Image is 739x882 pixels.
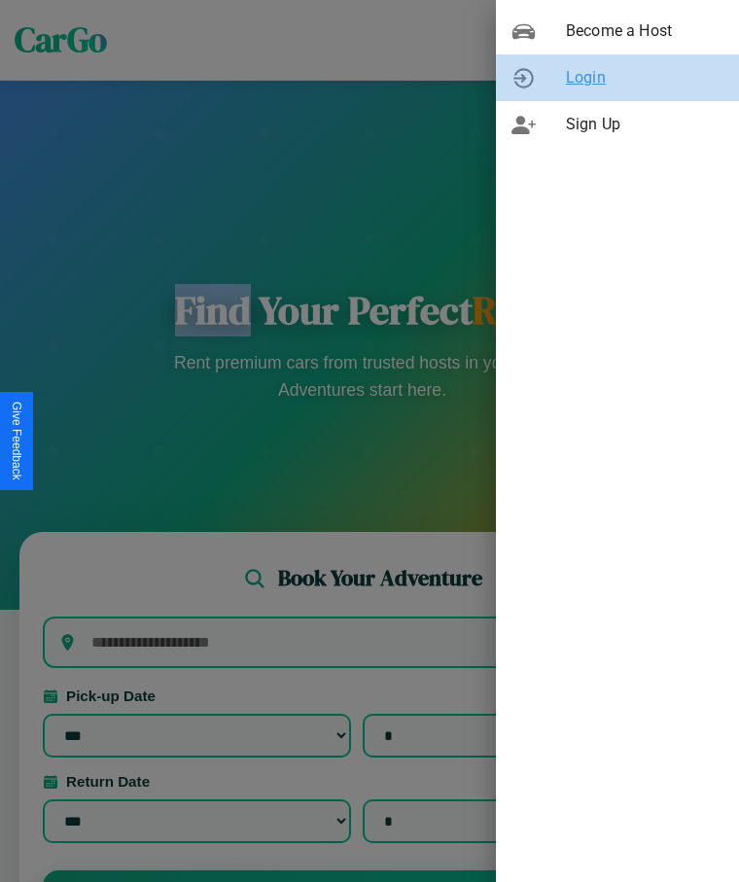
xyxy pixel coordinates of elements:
div: Give Feedback [10,402,23,480]
span: Become a Host [566,19,723,43]
div: Sign Up [496,101,739,148]
div: Login [496,54,739,101]
div: Become a Host [496,8,739,54]
span: Login [566,66,723,89]
span: Sign Up [566,113,723,136]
